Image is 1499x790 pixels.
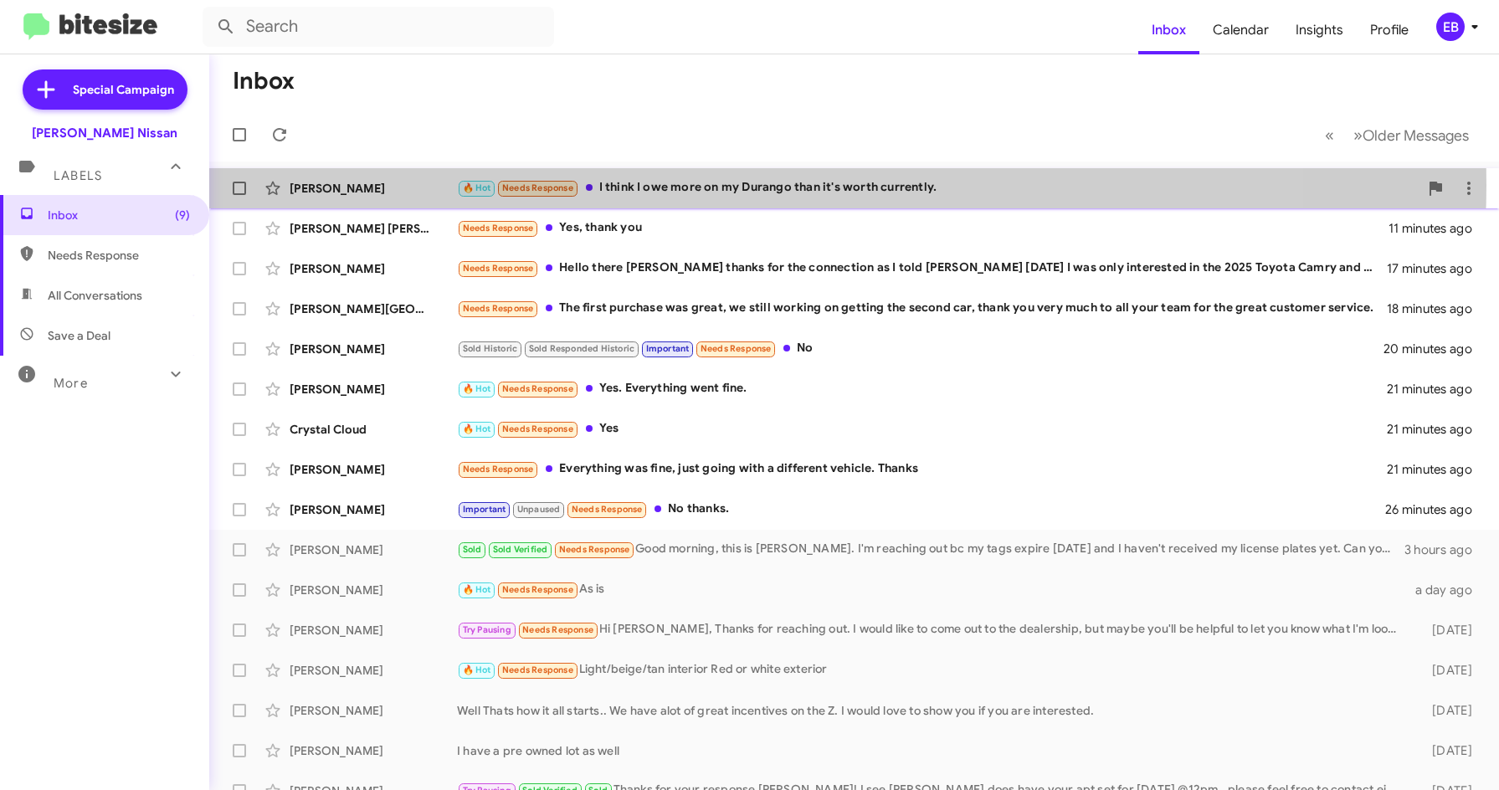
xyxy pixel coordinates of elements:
span: » [1353,125,1363,146]
div: Hi [PERSON_NAME], Thanks for reaching out. I would like to come out to the dealership, but maybe ... [457,620,1407,639]
div: [PERSON_NAME] [290,501,457,518]
span: Save a Deal [48,327,110,344]
div: [DATE] [1407,702,1486,719]
div: [PERSON_NAME] Nissan [32,125,177,141]
div: [DATE] [1407,742,1486,759]
div: Yes, thank you [457,218,1389,238]
span: Labels [54,168,102,183]
div: Well Thats how it all starts.. We have alot of great incentives on the Z. I would love to show yo... [457,702,1407,719]
span: 🔥 Hot [463,664,491,675]
span: Older Messages [1363,126,1469,145]
div: [PERSON_NAME] [290,702,457,719]
div: As is [457,580,1407,599]
div: [PERSON_NAME] [290,662,457,679]
span: Try Pausing [463,624,511,635]
div: 18 minutes ago [1387,300,1486,317]
span: Inbox [48,207,190,223]
span: Special Campaign [73,81,174,98]
div: 20 minutes ago [1385,341,1486,357]
span: Needs Response [559,544,630,555]
span: 🔥 Hot [463,423,491,434]
span: Important [463,504,506,515]
div: [DATE] [1407,662,1486,679]
div: 11 minutes ago [1389,220,1486,237]
div: [PERSON_NAME] [290,461,457,478]
div: [PERSON_NAME] [PERSON_NAME] [290,220,457,237]
button: EB [1422,13,1481,41]
span: Needs Response [463,303,534,314]
span: « [1325,125,1334,146]
div: [PERSON_NAME] [290,622,457,639]
a: Inbox [1138,6,1199,54]
span: 🔥 Hot [463,182,491,193]
div: 21 minutes ago [1387,421,1486,438]
button: Next [1343,118,1479,152]
div: I think I owe more on my Durango than it's worth currently. [457,178,1419,197]
div: Yes [457,419,1387,439]
span: Important [646,343,690,354]
span: Needs Response [701,343,772,354]
span: Needs Response [48,247,190,264]
div: Hello there [PERSON_NAME] thanks for the connection as I told [PERSON_NAME] [DATE] I was only int... [457,259,1387,278]
span: Needs Response [463,464,534,475]
span: Sold Verified [493,544,548,555]
span: Needs Response [502,584,573,595]
div: [PERSON_NAME][GEOGRAPHIC_DATA] [290,300,457,317]
span: More [54,376,88,391]
div: [PERSON_NAME] [290,541,457,558]
a: Special Campaign [23,69,187,110]
div: 17 minutes ago [1387,260,1486,277]
div: 21 minutes ago [1387,381,1486,398]
div: [PERSON_NAME] [290,742,457,759]
span: Needs Response [502,383,573,394]
span: (9) [175,207,190,223]
a: Insights [1282,6,1357,54]
div: I have a pre owned lot as well [457,742,1407,759]
span: Needs Response [502,664,573,675]
input: Search [203,7,554,47]
span: Needs Response [502,182,573,193]
div: No thanks. [457,500,1385,519]
span: 🔥 Hot [463,383,491,394]
div: [PERSON_NAME] [290,180,457,197]
div: Light/beige/tan interior Red or white exterior [457,660,1407,680]
nav: Page navigation example [1316,118,1479,152]
span: Sold [463,544,482,555]
span: 🔥 Hot [463,584,491,595]
div: The first purchase was great, we still working on getting the second car, thank you very much to ... [457,299,1387,318]
div: a day ago [1407,582,1486,598]
a: Profile [1357,6,1422,54]
div: Good morning, this is [PERSON_NAME]. I'm reaching out bc my tags expire [DATE] and I haven't rece... [457,540,1404,559]
span: Needs Response [572,504,643,515]
button: Previous [1315,118,1344,152]
span: Needs Response [463,223,534,233]
span: Unpaused [517,504,561,515]
div: [PERSON_NAME] [290,381,457,398]
div: 26 minutes ago [1385,501,1486,518]
h1: Inbox [233,68,295,95]
div: EB [1436,13,1465,41]
span: Needs Response [522,624,593,635]
span: Sold Historic [463,343,518,354]
span: Needs Response [463,263,534,274]
div: Yes. Everything went fine. [457,379,1387,398]
div: Everything was fine, just going with a different vehicle. Thanks [457,459,1387,479]
div: [PERSON_NAME] [290,341,457,357]
div: [PERSON_NAME] [290,582,457,598]
div: No [457,339,1385,358]
span: Needs Response [502,423,573,434]
span: Sold Responded Historic [529,343,635,354]
a: Calendar [1199,6,1282,54]
div: 21 minutes ago [1387,461,1486,478]
div: 3 hours ago [1404,541,1486,558]
span: All Conversations [48,287,142,304]
div: [PERSON_NAME] [290,260,457,277]
div: Crystal Cloud [290,421,457,438]
div: [DATE] [1407,622,1486,639]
